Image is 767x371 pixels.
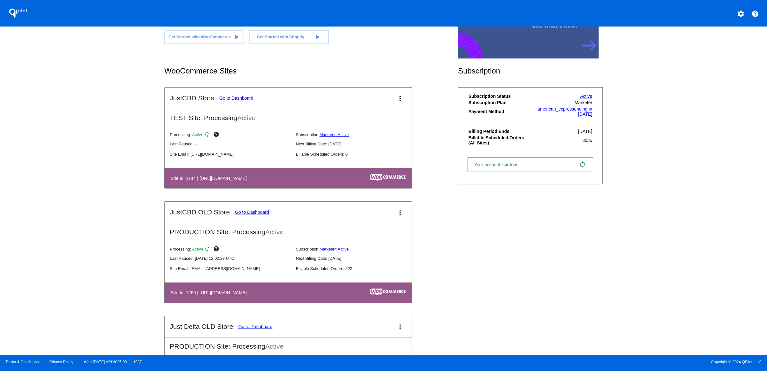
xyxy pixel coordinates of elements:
span: Active [265,228,283,236]
a: Go to Dashboard [219,96,253,101]
a: Web:[DATE] API:2025.08.11.1937 [84,360,142,364]
mat-icon: more_vert [396,95,404,102]
mat-icon: sync [204,131,212,139]
p: Subscription: [296,247,417,251]
span: Active [192,132,203,137]
h1: QPilot [5,7,31,19]
mat-icon: play_arrow [233,33,240,41]
th: Billing Period Ends [468,128,529,134]
p: Site Email: [URL][DOMAIN_NAME] [170,152,291,157]
th: Billable Scheduled Orders (All Sites) [468,135,529,146]
mat-icon: help [751,10,759,18]
a: Active [580,94,592,99]
span: Get Started with Shopify [257,35,305,39]
p: Next Billing Date: [DATE] [296,256,417,261]
mat-icon: more_vert [396,323,404,331]
span: Active [265,343,283,350]
h2: WooCommerce Sites [164,66,458,75]
th: Subscription Status [468,93,529,99]
p: Subscription: [296,132,417,137]
span: 3035 [582,138,592,143]
a: Go to Dashboard [235,210,269,215]
span: Marketer [575,100,592,105]
h4: Site Id: 1144 | [URL][DOMAIN_NAME] [171,176,250,181]
p: Last Paused: [DATE] 12:02:23 UTC [170,256,291,261]
a: Get Started with WooCommerce [164,30,244,44]
span: Active [192,247,203,251]
span: Get Started with WooCommerce [168,35,231,39]
span: american_express [538,106,574,112]
span: Your account is [474,162,525,167]
a: Your account isactive! sync [468,157,593,172]
span: Copyright © 2024 QPilot, LLC [389,360,762,364]
p: Billable Scheduled Orders: 522 [296,266,417,271]
a: Marketer: Active [320,132,349,137]
h2: Just Delta OLD Store [170,323,233,330]
a: american_expressending in [DATE] [538,106,592,117]
th: Subscription Plan [468,100,529,105]
mat-icon: help [213,246,221,253]
h2: JustCBD OLD Store [170,208,230,216]
h2: PRODUCTION Site: Processing [165,223,412,236]
a: Marketer: Active [320,247,349,251]
span: Active [237,114,255,121]
mat-icon: more_vert [396,209,404,217]
p: Processing: [170,246,291,253]
mat-icon: settings [737,10,745,18]
mat-icon: play_arrow [314,33,321,41]
span: [DATE] [578,129,592,134]
h4: Site Id: 1269 | [URL][DOMAIN_NAME] [171,290,250,295]
p: Site Email: [EMAIL_ADDRESS][DOMAIN_NAME] [170,266,291,271]
h2: Subscription [458,66,603,75]
a: Get Started with Shopify [249,30,329,44]
img: c53aa0e5-ae75-48aa-9bee-956650975ee5 [370,289,406,296]
img: c53aa0e5-ae75-48aa-9bee-956650975ee5 [370,174,406,181]
th: Payment Method [468,106,529,117]
p: Next Billing Date: [DATE] [296,142,417,146]
h2: JustCBD Store [170,94,214,102]
a: Privacy Policy [50,360,74,364]
span: active! [505,162,522,167]
mat-icon: help [213,131,221,139]
mat-icon: sync [204,246,212,253]
p: Processing: [170,131,291,139]
p: Billable Scheduled Orders: 0 [296,152,417,157]
p: Last Paused: - [170,142,291,146]
h2: TEST Site: Processing [165,109,412,122]
h2: PRODUCTION Site: Processing [165,337,412,350]
mat-icon: sync [579,161,586,168]
a: Terms & Conditions [5,360,39,364]
a: Go to Dashboard [238,324,273,329]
